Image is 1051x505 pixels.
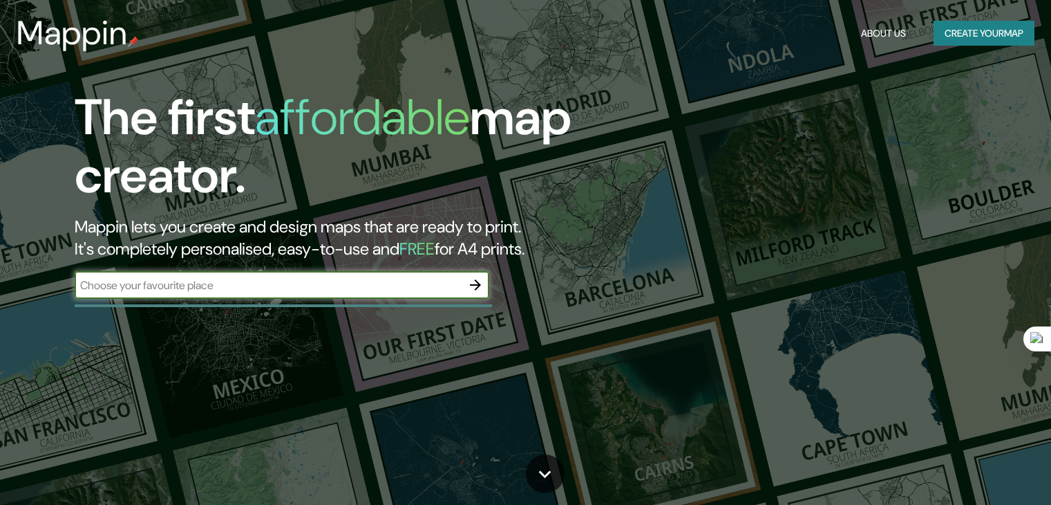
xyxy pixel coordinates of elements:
input: Choose your favourite place [75,277,462,293]
button: About Us [855,21,911,46]
h1: affordable [255,85,470,149]
button: Create yourmap [934,21,1034,46]
h2: Mappin lets you create and design maps that are ready to print. It's completely personalised, eas... [75,216,600,260]
h5: FREE [399,238,435,259]
img: mappin-pin [128,36,139,47]
h3: Mappin [17,14,128,53]
iframe: Help widget launcher [928,451,1036,490]
h1: The first map creator. [75,89,600,216]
